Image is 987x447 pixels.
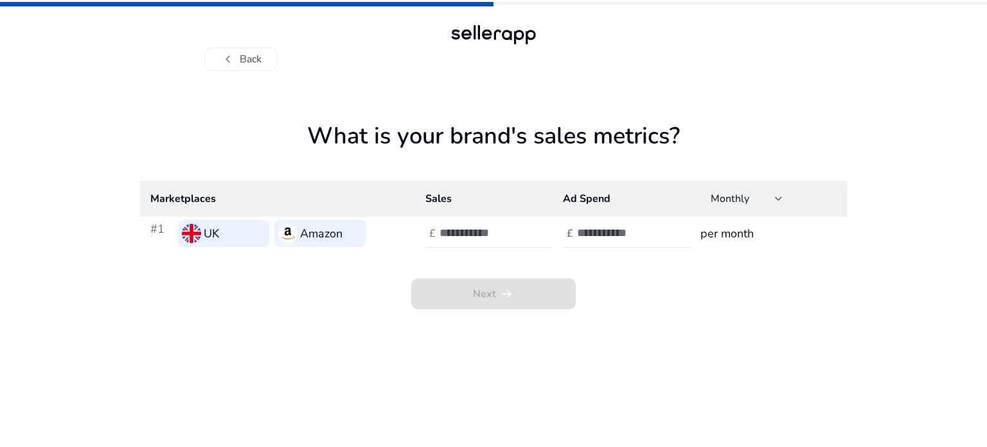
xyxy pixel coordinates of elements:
[553,181,690,217] th: Ad Spend
[204,224,219,242] h3: UK
[150,220,173,247] h3: #1
[700,224,837,242] h3: per month
[429,228,436,240] h4: £
[204,48,278,71] button: chevron_leftBack
[567,228,573,240] h4: £
[220,51,236,67] span: chevron_left
[182,224,201,243] img: uk.svg
[140,181,415,217] th: Marketplaces
[140,122,847,181] h1: What is your brand's sales metrics?
[711,192,749,206] span: Monthly
[415,181,553,217] th: Sales
[300,224,342,242] h3: Amazon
